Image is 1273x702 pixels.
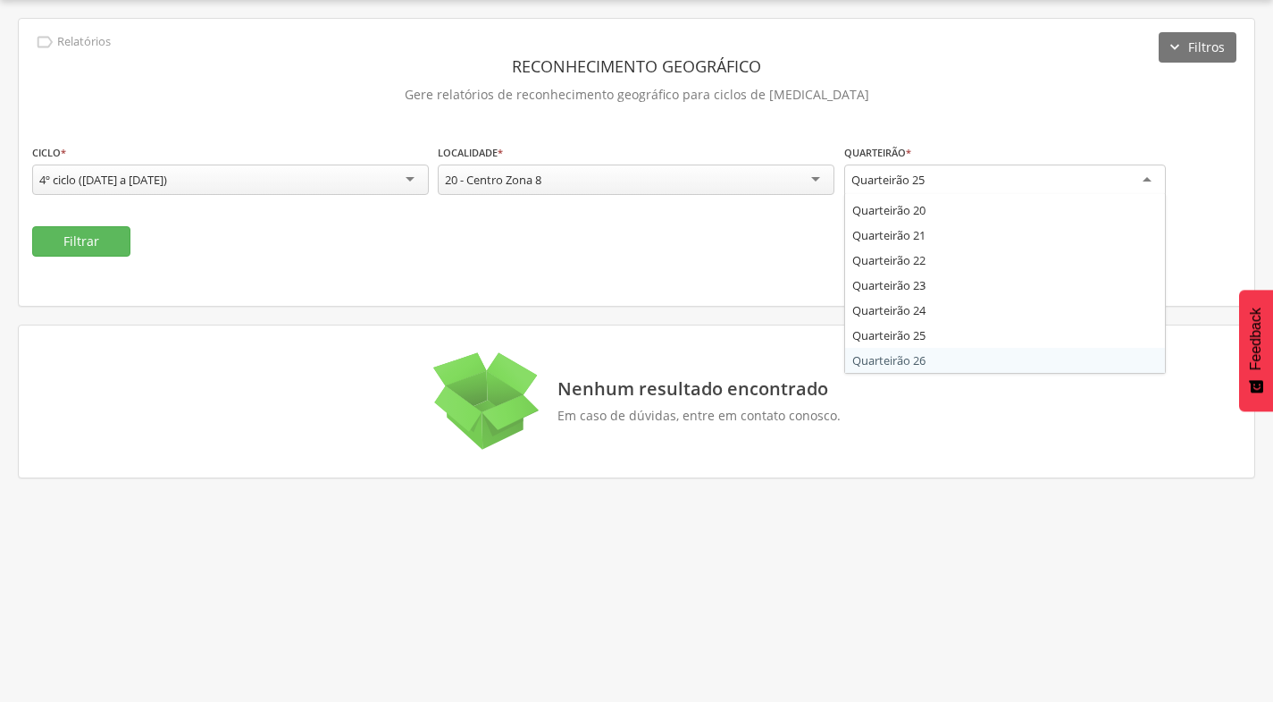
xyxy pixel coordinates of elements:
[39,172,167,188] div: 4º ciclo ([DATE] a [DATE])
[557,409,841,424] p: Em caso de dúvidas, entre em contato conosco.
[32,50,1241,82] header: Reconhecimento Geográfico
[438,146,503,160] label: Localidade
[1159,32,1236,63] button: Filtros
[35,32,54,52] i: 
[845,248,1165,273] div: Quarteirão 22
[851,172,925,188] div: Quarteirão 25
[845,348,1165,373] div: Quarteirão 26
[845,273,1165,298] div: Quarteirão 23
[845,323,1165,348] div: Quarteirão 25
[445,172,541,188] div: 20 - Centro Zona 8
[1239,290,1273,411] button: Feedback - Mostrar pesquisa
[32,226,130,257] button: Filtrar
[844,146,911,160] label: Quarteirão
[32,146,66,160] label: Ciclo
[57,35,111,49] p: Relatórios
[845,223,1165,248] div: Quarteirão 21
[1248,308,1264,370] span: Feedback
[32,82,1241,107] p: Gere relatórios de reconhecimento geográfico para ciclos de [MEDICAL_DATA]
[845,198,1165,223] div: Quarteirão 20
[557,378,841,400] p: Nenhum resultado encontrado
[845,298,1165,323] div: Quarteirão 24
